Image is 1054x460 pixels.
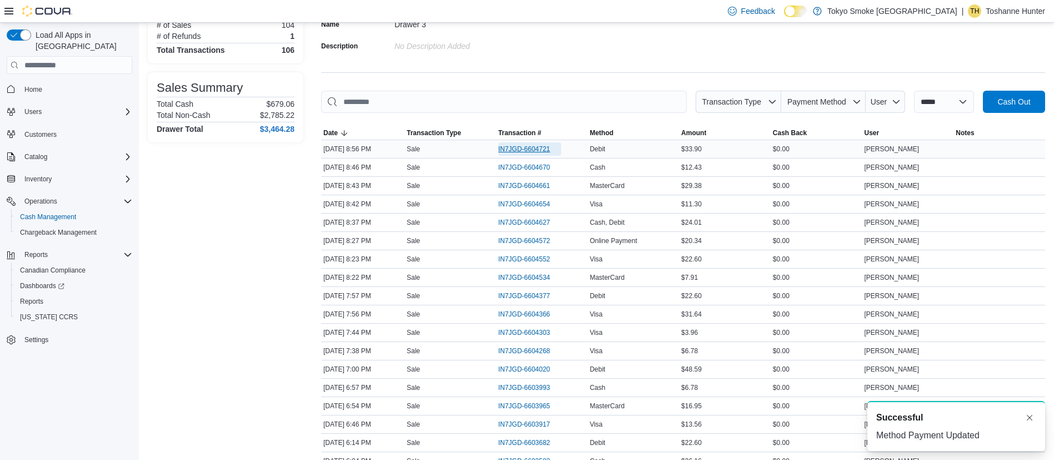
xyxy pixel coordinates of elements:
div: [DATE] 7:00 PM [321,363,404,376]
a: Dashboards [11,278,137,294]
p: Sale [407,310,420,319]
button: Transaction Type [404,126,496,140]
span: Cash Out [997,96,1030,107]
span: IN7JGD-6604366 [498,310,550,319]
button: Amount [679,126,771,140]
button: Users [2,104,137,120]
p: Tokyo Smoke [GEOGRAPHIC_DATA] [827,4,957,18]
button: Reports [2,247,137,263]
h3: Sales Summary [157,81,243,95]
p: Sale [407,328,420,337]
span: Visa [590,328,602,337]
span: [PERSON_NAME] [865,236,920,245]
div: [DATE] 8:22 PM [321,271,404,284]
button: IN7JGD-6604020 [498,363,561,376]
span: Load All Apps in [GEOGRAPHIC_DATA] [31,29,132,52]
img: Cova [22,6,72,17]
span: Cash Back [773,128,807,137]
span: $12.43 [681,163,702,172]
div: [DATE] 6:54 PM [321,399,404,413]
button: IN7JGD-6604303 [498,326,561,339]
button: Cash Out [983,91,1045,113]
span: [US_STATE] CCRS [20,313,78,321]
span: $20.34 [681,236,702,245]
span: $29.38 [681,181,702,190]
p: Sale [407,383,420,392]
div: [DATE] 8:27 PM [321,234,404,248]
div: No Description added [394,37,543,51]
button: IN7JGD-6604721 [498,142,561,156]
a: Reports [16,295,48,308]
div: [DATE] 8:37 PM [321,216,404,229]
a: Canadian Compliance [16,264,90,277]
span: Method [590,128,613,137]
button: Operations [2,194,137,209]
p: | [962,4,964,18]
span: $6.78 [681,347,698,355]
label: Description [321,42,358,51]
h6: # of Refunds [157,32,201,41]
span: Chargeback Management [20,228,97,237]
span: Visa [590,255,602,264]
div: [DATE] 8:56 PM [321,142,404,156]
span: Debit [590,291,605,300]
span: IN7JGD-6604552 [498,255,550,264]
span: Visa [590,420,602,429]
span: $16.95 [681,402,702,410]
span: Inventory [20,172,132,186]
span: $48.59 [681,365,702,374]
div: Method Payment Updated [876,429,1036,442]
span: $31.64 [681,310,702,319]
button: Transaction Type [696,91,781,113]
span: Dashboards [20,281,64,290]
span: Users [24,107,42,116]
h4: Total Transactions [157,46,225,55]
button: Inventory [20,172,56,186]
span: Reports [16,295,132,308]
button: IN7JGD-6604627 [498,216,561,229]
div: [DATE] 6:46 PM [321,418,404,431]
p: Sale [407,163,420,172]
span: $33.90 [681,145,702,154]
div: $0.00 [771,308,862,321]
span: IN7JGD-6603682 [498,438,550,447]
button: IN7JGD-6603917 [498,418,561,431]
span: Visa [590,200,602,209]
a: Dashboards [16,279,69,293]
span: Catalog [24,152,47,161]
span: IN7JGD-6604377 [498,291,550,300]
button: Dismiss toast [1023,411,1036,424]
p: Sale [407,438,420,447]
p: Sale [407,181,420,190]
span: [PERSON_NAME] [865,163,920,172]
span: IN7JGD-6604303 [498,328,550,337]
div: $0.00 [771,271,862,284]
div: [DATE] 8:46 PM [321,161,404,174]
button: IN7JGD-6604661 [498,179,561,192]
span: IN7JGD-6603993 [498,383,550,392]
span: Cash Management [16,210,132,224]
span: Date [323,128,338,137]
div: [DATE] 8:42 PM [321,197,404,211]
span: Debit [590,145,605,154]
span: $22.60 [681,255,702,264]
span: IN7JGD-6604627 [498,218,550,227]
span: Inventory [24,175,52,184]
span: Home [20,82,132,96]
span: Cash [590,383,605,392]
span: Settings [24,335,48,344]
button: Home [2,81,137,97]
div: $0.00 [771,216,862,229]
span: Visa [590,310,602,319]
span: Catalog [20,150,132,164]
div: $0.00 [771,289,862,303]
span: IN7JGD-6604654 [498,200,550,209]
h4: Drawer Total [157,125,203,133]
span: [PERSON_NAME] [865,273,920,282]
button: Payment Method [781,91,866,113]
h4: 106 [282,46,294,55]
div: $0.00 [771,161,862,174]
span: IN7JGD-6603917 [498,420,550,429]
span: IN7JGD-6603965 [498,402,550,410]
span: Cash, Debit [590,218,625,227]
